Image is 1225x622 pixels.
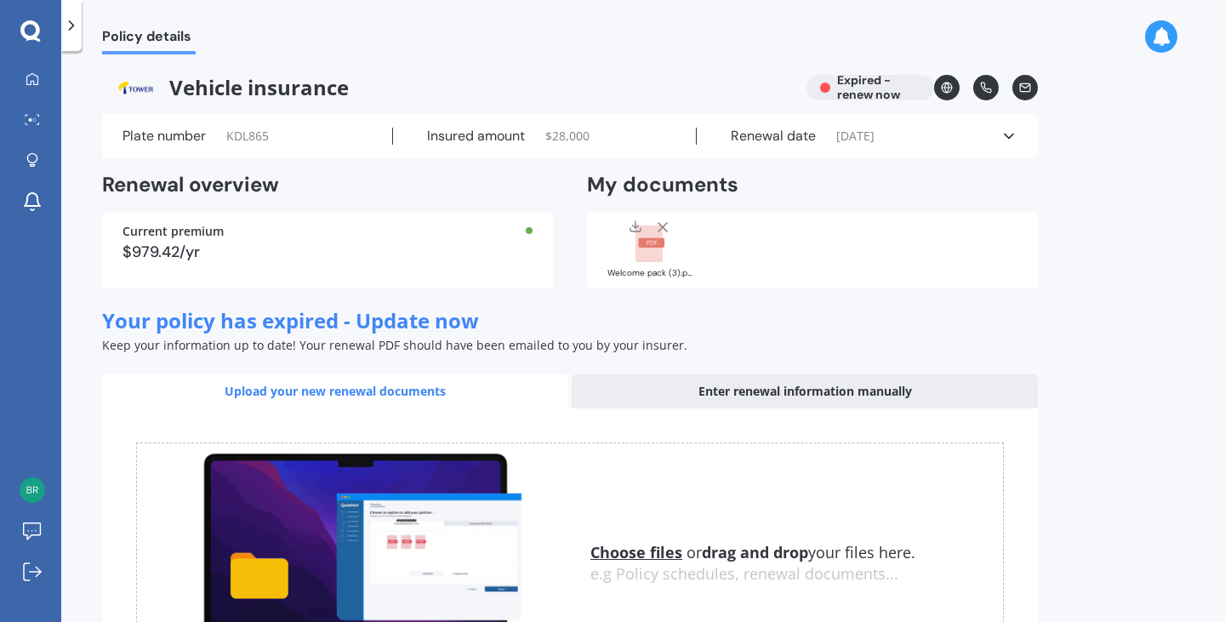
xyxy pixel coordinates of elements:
[545,128,590,145] span: $ 28,000
[102,75,793,100] span: Vehicle insurance
[587,172,738,198] h2: My documents
[102,374,568,408] div: Upload your new renewal documents
[836,128,875,145] span: [DATE]
[590,542,915,562] span: or your files here.
[590,542,682,562] u: Choose files
[102,172,553,198] h2: Renewal overview
[572,374,1038,408] div: Enter renewal information manually
[702,542,808,562] b: drag and drop
[102,75,169,100] img: Tower.webp
[102,306,479,334] span: Your policy has expired - Update now
[122,225,533,237] div: Current premium
[122,128,206,145] label: Plate number
[20,477,45,503] img: 132b0423ebeeb9e17e0f6b99e8d8cb08
[102,28,196,51] span: Policy details
[590,565,1003,584] div: e.g Policy schedules, renewal documents...
[226,128,269,145] span: KDL865
[122,244,533,260] div: $979.42/yr
[427,128,525,145] label: Insured amount
[102,337,687,353] span: Keep your information up to date! Your renewal PDF should have been emailed to you by your insurer.
[607,269,692,277] div: Welcome pack (3).pdf
[731,128,816,145] label: Renewal date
